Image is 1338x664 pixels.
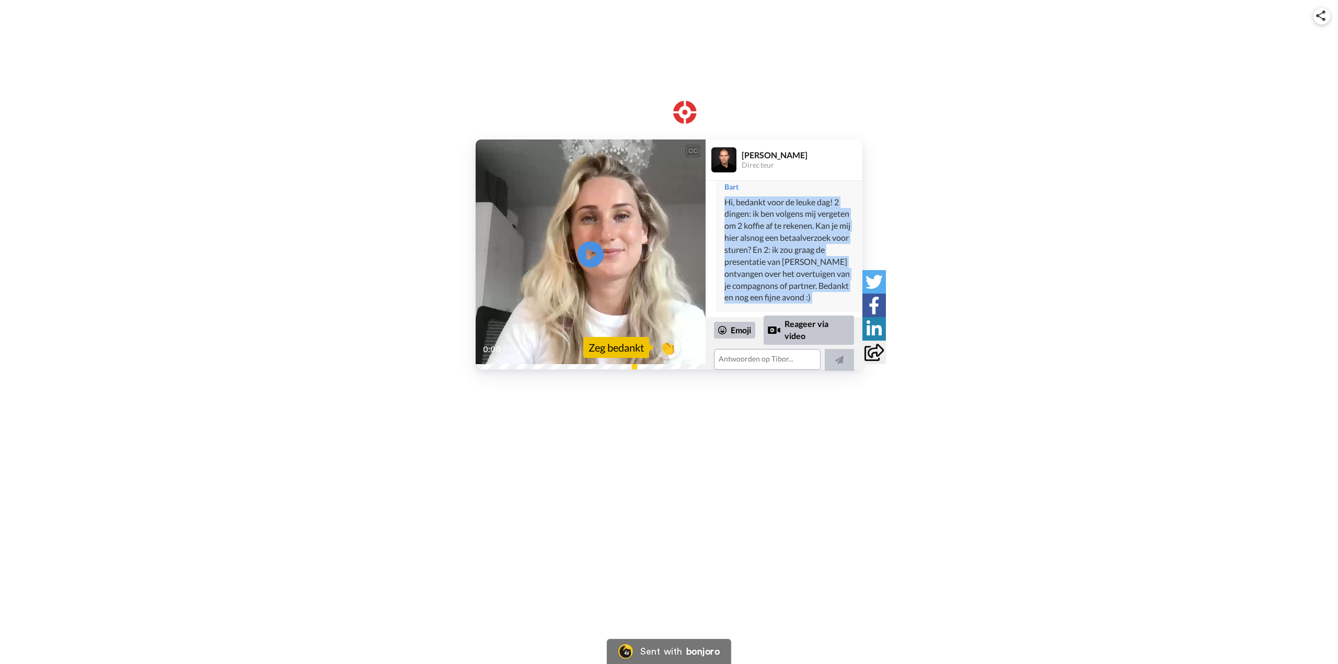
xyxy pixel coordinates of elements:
span: 1:12 [509,343,527,356]
span: 0:00 [483,343,501,356]
div: Directeur [742,161,862,170]
div: CC [686,146,699,156]
div: Hi, bedankt voor de leuke dag! 2 dingen: ik ben volgens mij vergeten om 2 koffie af te rekenen. K... [724,196,854,304]
div: Zeg bedankt [583,337,649,358]
div: [PERSON_NAME] [742,150,862,160]
span: 👏 [654,339,680,356]
img: ic_share.svg [1316,10,1325,21]
div: Emoji [714,322,755,339]
span: / [503,343,507,356]
button: 👏 [654,335,680,359]
img: tibor.nl bv logo [628,82,710,124]
div: Bart [724,182,854,192]
div: Reageer via video [764,316,854,344]
img: Profile Image [711,147,736,172]
img: Full screen [686,344,696,355]
div: Reply by Video [768,324,780,336]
